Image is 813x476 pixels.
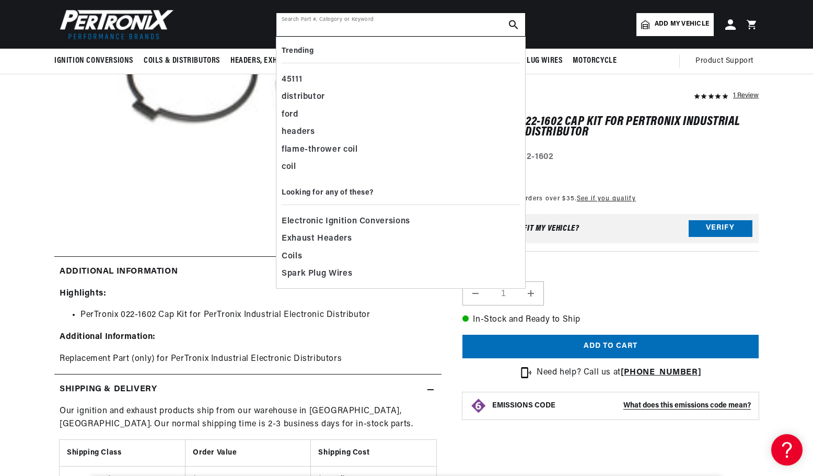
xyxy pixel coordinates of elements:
[462,117,759,138] h1: PerTronix 022-1602 Cap Kit for PerTronix Industrial Electronic Distributor
[517,153,554,162] strong: 022-1602
[60,333,156,341] strong: Additional Information:
[144,55,220,66] span: Coils & Distributors
[492,401,751,411] button: EMISSIONS CODEWhat does this emissions code mean?
[54,49,138,73] summary: Ignition Conversions
[282,71,520,89] div: 45111
[282,106,520,124] div: ford
[695,49,759,74] summary: Product Support
[60,407,413,429] span: Our ignition and exhaust products ship from our warehouse in [GEOGRAPHIC_DATA], [GEOGRAPHIC_DATA]...
[60,289,107,298] strong: Highlights:
[193,449,237,457] strong: Order Value
[655,19,709,29] span: Add my vehicle
[318,449,369,457] strong: Shipping Cost
[54,6,175,42] img: Pertronix
[60,265,178,279] h2: Additional information
[492,402,555,410] strong: EMISSIONS CODE
[462,269,759,278] label: QTY
[537,366,701,380] p: Need help? Call us at
[462,151,759,165] div: Part Number:
[733,89,759,101] div: 1 Review
[282,88,520,106] div: distributor
[621,368,701,377] a: [PHONE_NUMBER]
[60,353,436,366] p: Replacement Part (only) for PerTronix Industrial Electronic Distributors
[689,220,752,237] button: Verify
[282,214,410,229] span: Electronic Ignition Conversions
[282,250,302,264] span: Coils
[230,55,353,66] span: Headers, Exhausts & Components
[695,55,753,67] span: Product Support
[494,49,568,73] summary: Spark Plug Wires
[573,55,617,66] span: Motorcycle
[225,49,358,73] summary: Headers, Exhausts & Components
[276,13,525,36] input: Search Part #, Category or Keyword
[567,49,622,73] summary: Motorcycle
[623,402,751,410] strong: What does this emissions code mean?
[502,13,525,36] button: search button
[282,158,520,176] div: coil
[282,123,520,141] div: headers
[282,189,374,197] b: Looking for any of these?
[60,383,157,396] h2: Shipping & Delivery
[470,398,487,414] img: Emissions code
[54,375,442,405] summary: Shipping & Delivery
[282,267,352,281] span: Spark Plug Wires
[462,194,636,203] p: Pay with on orders over $35.
[499,55,563,66] span: Spark Plug Wires
[138,49,225,73] summary: Coils & Distributors
[80,309,436,322] li: PerTronix 022-1602 Cap Kit for PerTronix Industrial Electronic Distributor
[54,55,133,66] span: Ignition Conversions
[67,449,121,457] strong: Shipping Class
[282,232,352,246] span: Exhaust Headers
[636,13,714,36] a: Add my vehicle
[462,335,759,358] button: Add to cart
[54,257,442,287] summary: Additional information
[282,141,520,159] div: flame-thrower coil
[282,47,313,55] b: Trending
[577,196,636,202] a: See if you qualify - Learn more about Affirm Financing (opens in modal)
[462,313,759,327] p: In-Stock and Ready to Ship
